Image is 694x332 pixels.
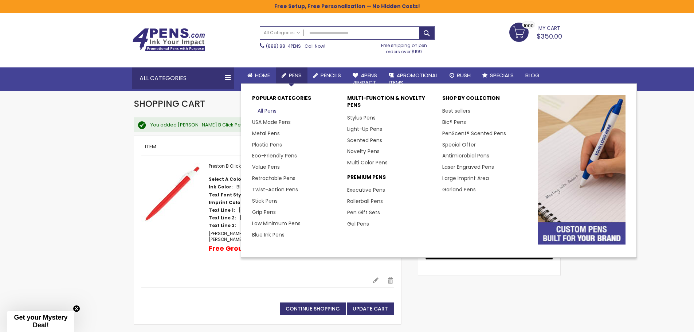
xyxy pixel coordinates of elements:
[321,71,341,79] span: Pencils
[347,125,382,133] a: Light-Up Pens
[73,305,80,312] button: Close teaser
[524,22,534,29] span: 1000
[347,137,382,144] a: Scented Pens
[519,67,545,83] a: Blog
[141,163,209,269] a: Preston B Click Pen-Red
[509,23,562,41] a: $350.00 1000
[289,71,302,79] span: Pens
[347,114,376,121] a: Stylus Pens
[252,163,280,171] a: Value Pens
[209,176,245,182] dt: Select A Color
[442,141,476,148] a: Special Offer
[442,186,476,193] a: Garland Pens
[353,305,388,312] span: Update Cart
[240,215,275,221] dd: [PERSON_NAME]
[150,122,553,128] div: You added [PERSON_NAME] B Click Pen to your shopping cart.
[252,130,280,137] a: Metal Pens
[134,98,205,110] span: Shopping Cart
[347,209,380,216] a: Pen Gift Sets
[252,141,282,148] a: Plastic Pens
[373,40,435,54] div: Free shipping on pen orders over $199
[442,130,506,137] a: PenScent® Scented Pens
[132,67,234,89] div: All Categories
[236,184,256,190] dd: Black Ink
[7,311,74,332] div: Get your Mystery Deal!Close teaser
[347,198,383,205] a: Rollerball Pens
[14,314,67,329] span: Get your Mystery Deal!
[286,305,340,312] span: Continue Shopping
[260,27,304,39] a: All Categories
[347,148,380,155] a: Novelty Pens
[347,220,369,227] a: Gel Pens
[538,95,626,245] img: custom-pens
[266,43,301,49] a: (888) 88-4PENS
[141,163,201,223] img: Preston B Click Pen-Red
[426,245,553,259] button: Buy with GPay
[276,67,307,83] a: Pens
[255,71,270,79] span: Home
[252,231,285,238] a: Blue Ink Pens
[252,107,277,114] a: All Pens
[383,67,444,91] a: 4PROMOTIONALITEMS
[389,71,438,86] span: 4PROMOTIONAL ITEMS
[490,71,514,79] span: Specials
[252,118,291,126] a: USA Made Pens
[252,152,297,159] a: Eco-Friendly Pens
[442,175,489,182] a: Large Imprint Area
[442,163,494,171] a: Laser Engraved Pens
[444,67,477,83] a: Rush
[252,220,301,227] a: Low Minimum Pens
[209,207,235,213] dt: Text Line 1
[347,174,435,184] p: Premium Pens
[353,71,377,86] span: 4Pens 4impact
[280,302,346,315] a: Continue Shopping
[252,175,295,182] a: Retractable Pens
[477,67,519,83] a: Specials
[209,200,244,206] dt: Imprint Color
[209,231,303,242] dd: [PERSON_NAME][EMAIL_ADDRESS][PERSON_NAME][DOMAIN_NAME]
[252,208,276,216] a: Grip Pens
[209,184,233,190] dt: Ink Color
[347,159,388,166] a: Multi Color Pens
[209,223,236,229] dt: Text Line 3
[347,67,383,91] a: 4Pens4impact
[347,95,435,112] p: Multi-Function & Novelty Pens
[252,95,340,105] p: Popular Categories
[252,186,298,193] a: Twist-Action Pens
[209,215,236,221] dt: Text Line 2
[347,186,385,194] a: Executive Pens
[145,143,156,150] span: Item
[252,197,278,204] a: Stick Pens
[209,163,250,169] a: Preston B Click Pen
[242,67,276,83] a: Home
[442,118,466,126] a: Bic® Pens
[537,32,562,41] span: $350.00
[239,207,285,213] dd: [GEOGRAPHIC_DATA]
[525,71,540,79] span: Blog
[347,302,394,315] button: Update Cart
[266,43,325,49] span: - Call Now!
[307,67,347,83] a: Pencils
[442,95,530,105] p: Shop By Collection
[442,107,470,114] a: Best sellers
[209,244,284,253] p: Free Ground Shipping
[457,71,471,79] span: Rush
[132,28,205,51] img: 4Pens Custom Pens and Promotional Products
[442,152,489,159] a: Antimicrobial Pens
[264,30,300,36] span: All Categories
[209,192,247,198] dt: Text Font Style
